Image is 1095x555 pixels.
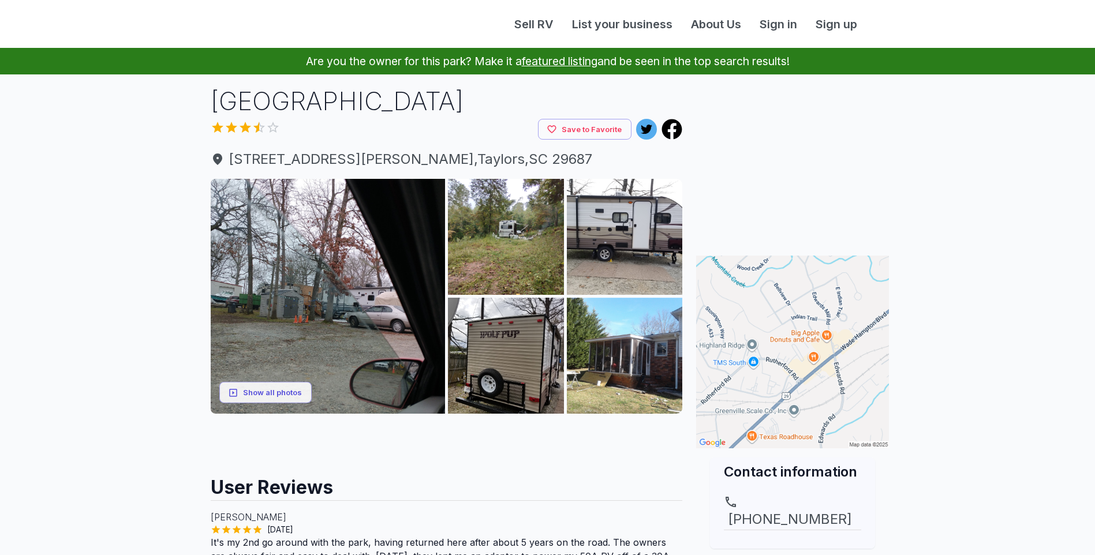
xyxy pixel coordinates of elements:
[219,382,312,403] button: Show all photos
[724,495,861,530] a: [PHONE_NUMBER]
[750,16,806,33] a: Sign in
[211,414,683,466] iframe: Advertisement
[538,119,631,140] button: Save to Favorite
[448,298,564,414] img: AAcXr8pW5ftl0B6YL8XWfmTcxLY2APwEuRqABL5VzXjnZ039G6zjXTAKkCly2othlfrvd9Mh0_hAxHjjSzgAbsbUYEa8O2Een...
[563,16,682,33] a: List your business
[696,84,889,228] iframe: Advertisement
[211,179,446,414] img: AAcXr8rhvBqi6iLZGeDv8WH4qmI4ZZMVPg7xbYD7TdLNLScaiLL1ZtAGart5mi2aqgspHzSYNjoOUktE477RIhQaaCE809olT...
[806,16,866,33] a: Sign up
[14,48,1081,74] p: Are you the owner for this park? Make it a and be seen in the top search results!
[211,149,683,170] span: [STREET_ADDRESS][PERSON_NAME] , Taylors , SC 29687
[211,510,683,524] p: [PERSON_NAME]
[724,462,861,481] h2: Contact information
[263,524,298,535] span: [DATE]
[448,179,564,295] img: AAcXr8ppyS-_yNpRfLLRLAxu5J9tagHeq0rCB6rxGZztCQtQDxGRSUy62P81OLYPd6LPtWf1fdPVrWPj2Rq_xZEBYfCTtflbS...
[682,16,750,33] a: About Us
[505,16,563,33] a: Sell RV
[522,54,597,68] a: featured listing
[567,179,683,295] img: AAcXr8qCQMDzMUQWSNDp8bJ9l8lXZ59Wnh7aPFkmmmcPkR_8N1XuKcT7hSCVHAXh7o5roowqme00gc1KEEJSSDBPlCXcW_Oke...
[211,84,683,119] h1: [GEOGRAPHIC_DATA]
[567,298,683,414] img: AAcXr8qrmUZ9r5ax2ncPkDtTPFvESw7byIH1O49XKshzkcsXJGExZuauEY-PxaL9Wj1NTffvtXOieEBld9yHooh-fX4pPLB-s...
[211,149,683,170] a: [STREET_ADDRESS][PERSON_NAME],Taylors,SC 29687
[696,256,889,448] img: Map for Rainbow RV Park
[211,466,683,500] h2: User Reviews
